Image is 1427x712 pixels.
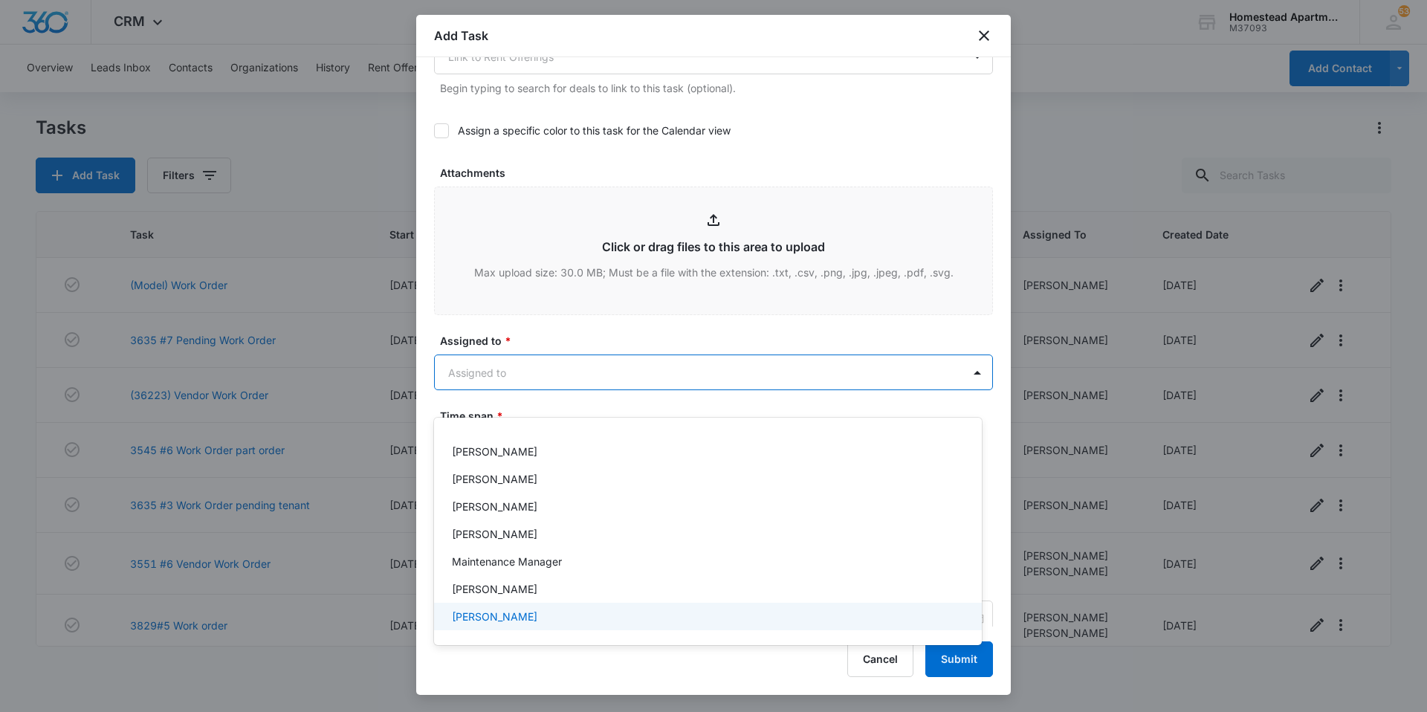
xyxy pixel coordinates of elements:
p: [PERSON_NAME] [452,581,537,597]
p: [PERSON_NAME] [452,471,537,487]
p: [PERSON_NAME] [452,609,537,624]
p: Maintenance Manager [452,554,562,569]
p: [PERSON_NAME] [452,526,537,542]
p: [PERSON_NAME] [452,444,537,459]
p: [PERSON_NAME] [452,499,537,514]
